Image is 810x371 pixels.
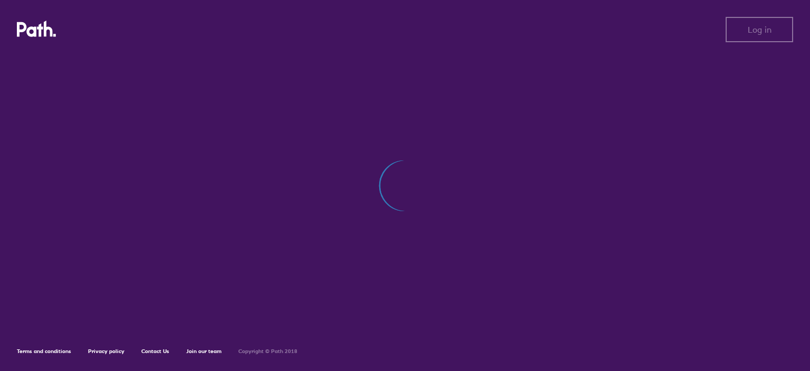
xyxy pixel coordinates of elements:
[238,348,297,355] h6: Copyright © Path 2018
[141,348,169,355] a: Contact Us
[748,25,772,34] span: Log in
[186,348,221,355] a: Join our team
[17,348,71,355] a: Terms and conditions
[726,17,793,42] button: Log in
[88,348,124,355] a: Privacy policy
